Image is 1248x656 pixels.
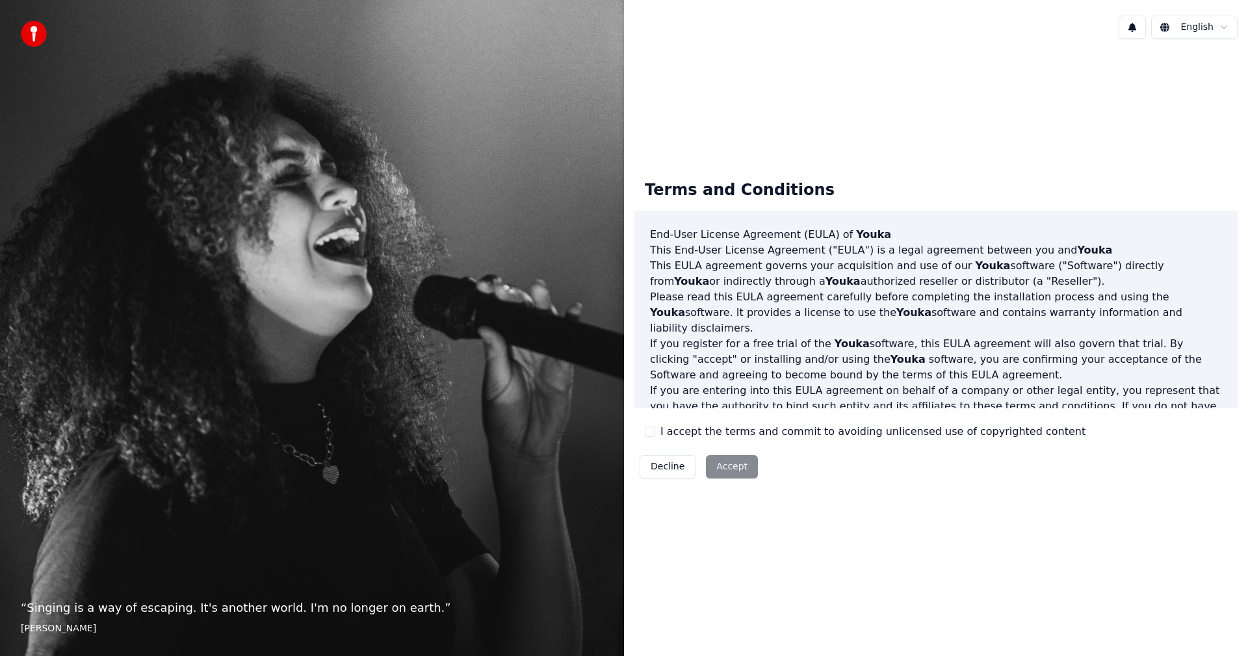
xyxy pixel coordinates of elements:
[856,228,891,241] span: Youka
[674,275,709,287] span: Youka
[835,337,870,350] span: Youka
[634,170,845,211] div: Terms and Conditions
[21,21,47,47] img: youka
[650,383,1222,445] p: If you are entering into this EULA agreement on behalf of a company or other legal entity, you re...
[640,455,695,479] button: Decline
[1077,244,1112,256] span: Youka
[650,289,1222,336] p: Please read this EULA agreement carefully before completing the installation process and using th...
[650,227,1222,243] h3: End-User License Agreement (EULA) of
[21,599,603,617] p: “ Singing is a way of escaping. It's another world. I'm no longer on earth. ”
[21,622,603,635] footer: [PERSON_NAME]
[825,275,861,287] span: Youka
[896,306,931,319] span: Youka
[650,258,1222,289] p: This EULA agreement governs your acquisition and use of our software ("Software") directly from o...
[650,336,1222,383] p: If you register for a free trial of the software, this EULA agreement will also govern that trial...
[650,243,1222,258] p: This End-User License Agreement ("EULA") is a legal agreement between you and
[660,424,1085,440] label: I accept the terms and commit to avoiding unlicensed use of copyrighted content
[650,306,685,319] span: Youka
[975,259,1010,272] span: Youka
[890,353,926,365] span: Youka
